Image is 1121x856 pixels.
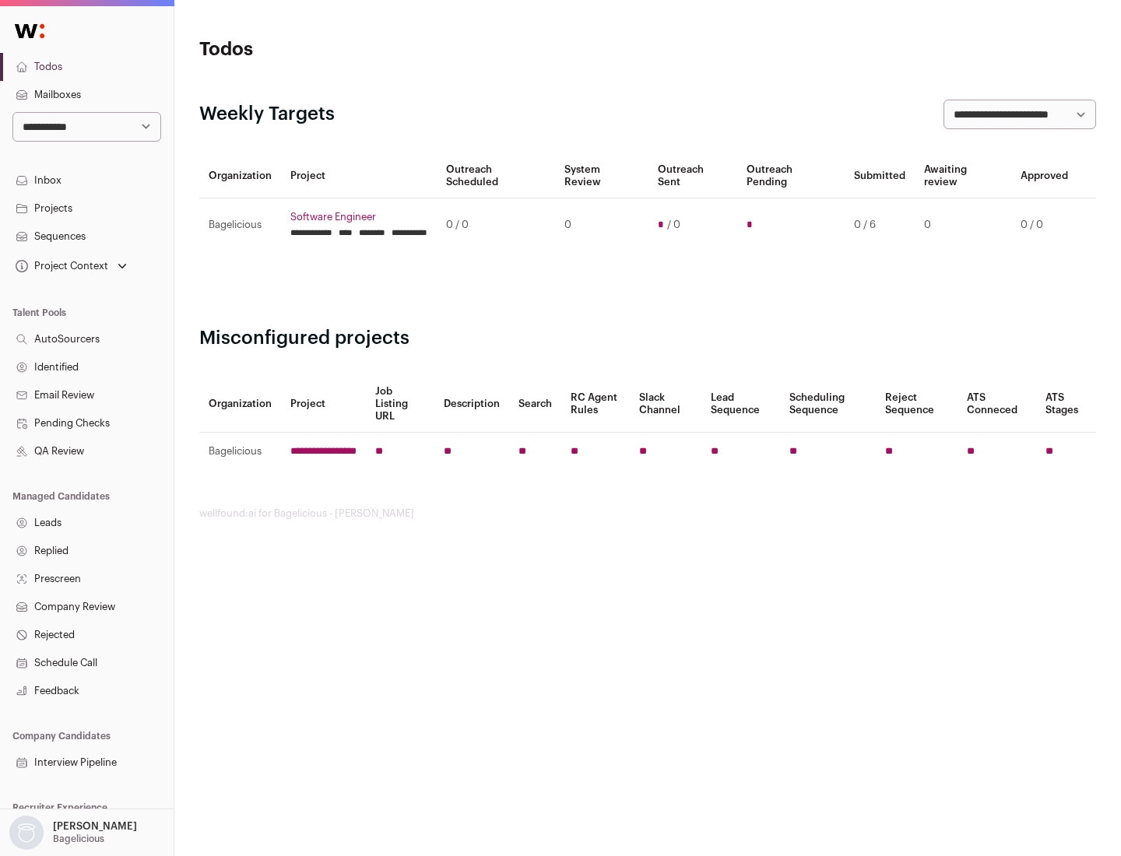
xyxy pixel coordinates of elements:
div: Project Context [12,260,108,272]
th: Slack Channel [630,376,701,433]
th: RC Agent Rules [561,376,629,433]
span: / 0 [667,219,680,231]
th: Outreach Sent [648,154,738,198]
td: 0 / 0 [1011,198,1077,252]
th: Job Listing URL [366,376,434,433]
a: Software Engineer [290,211,427,223]
td: 0 [555,198,648,252]
th: Outreach Pending [737,154,844,198]
th: Scheduling Sequence [780,376,876,433]
th: Organization [199,154,281,198]
th: ATS Conneced [958,376,1035,433]
th: Lead Sequence [701,376,780,433]
footer: wellfound:ai for Bagelicious - [PERSON_NAME] [199,507,1096,520]
th: Search [509,376,561,433]
th: Organization [199,376,281,433]
p: Bagelicious [53,833,104,845]
th: ATS Stages [1036,376,1096,433]
td: Bagelicious [199,198,281,252]
th: Project [281,154,437,198]
td: 0 / 0 [437,198,555,252]
h2: Misconfigured projects [199,326,1096,351]
th: Awaiting review [915,154,1011,198]
p: [PERSON_NAME] [53,820,137,833]
h1: Todos [199,37,498,62]
td: 0 / 6 [845,198,915,252]
th: Approved [1011,154,1077,198]
th: System Review [555,154,648,198]
button: Open dropdown [12,255,130,277]
button: Open dropdown [6,816,140,850]
th: Outreach Scheduled [437,154,555,198]
img: Wellfound [6,16,53,47]
td: 0 [915,198,1011,252]
th: Reject Sequence [876,376,958,433]
td: Bagelicious [199,433,281,471]
th: Submitted [845,154,915,198]
th: Description [434,376,509,433]
th: Project [281,376,366,433]
h2: Weekly Targets [199,102,335,127]
img: nopic.png [9,816,44,850]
